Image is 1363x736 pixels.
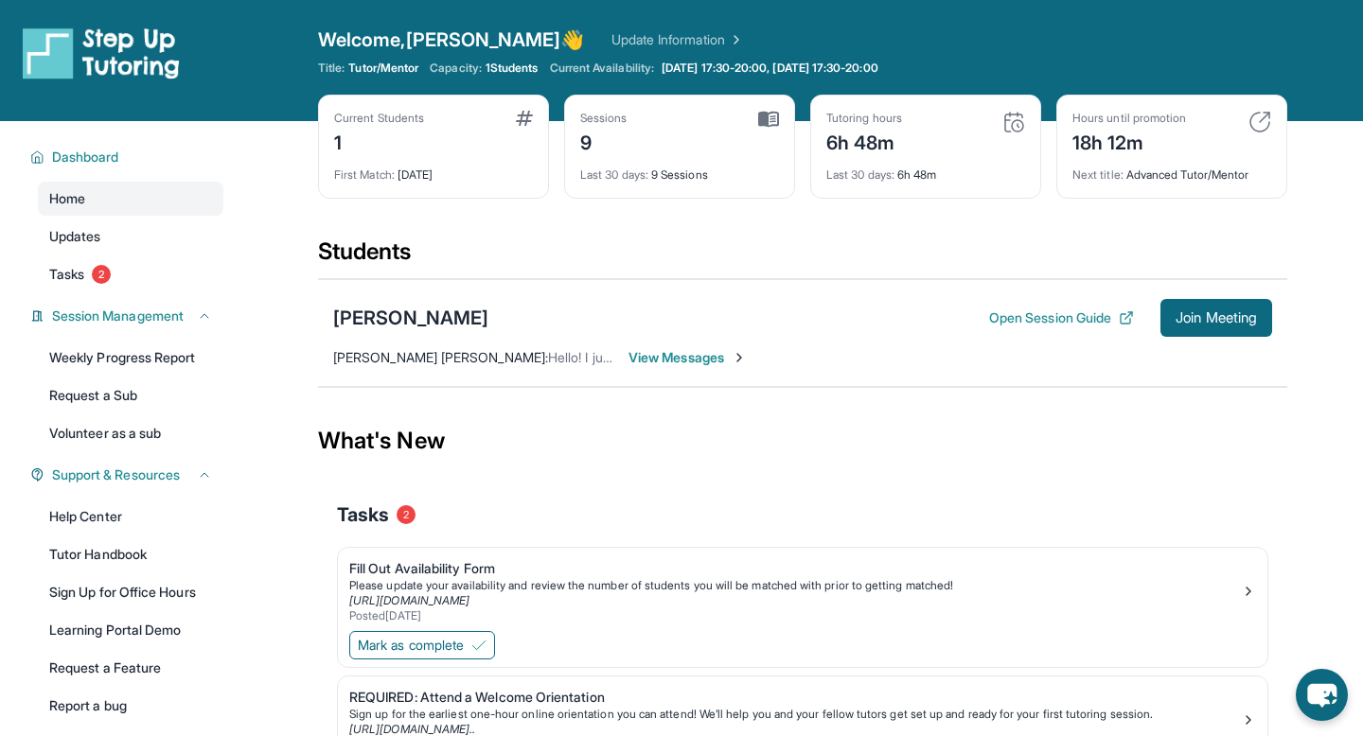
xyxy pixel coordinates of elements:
[44,465,212,484] button: Support & Resources
[580,156,779,183] div: 9 Sessions
[38,257,223,291] a: Tasks2
[38,651,223,685] a: Request a Feature
[334,156,533,183] div: [DATE]
[318,399,1287,482] div: What's New
[358,636,464,655] span: Mark as complete
[333,349,548,365] span: [PERSON_NAME] [PERSON_NAME] :
[1248,111,1271,133] img: card
[38,341,223,375] a: Weekly Progress Report
[349,722,475,736] a: [URL][DOMAIN_NAME]..
[38,219,223,254] a: Updates
[550,61,654,76] span: Current Availability:
[49,265,84,284] span: Tasks
[338,548,1267,627] a: Fill Out Availability FormPlease update your availability and review the number of students you w...
[349,631,495,659] button: Mark as complete
[38,182,223,216] a: Home
[826,167,894,182] span: Last 30 days :
[1160,299,1272,337] button: Join Meeting
[38,575,223,609] a: Sign Up for Office Hours
[826,156,1025,183] div: 6h 48m
[486,61,539,76] span: 1 Students
[349,707,1241,722] div: Sign up for the earliest one-hour online orientation you can attend! We’ll help you and your fell...
[611,30,744,49] a: Update Information
[52,465,180,484] span: Support & Resources
[337,501,389,528] span: Tasks
[580,126,628,156] div: 9
[580,111,628,126] div: Sessions
[49,227,101,246] span: Updates
[1176,312,1257,324] span: Join Meeting
[548,349,1280,365] span: Hello! I just wanted to send out a quick reminder that our session is scheduled [DATE] at 630pm-7...
[38,378,223,412] a: Request a Sub
[349,593,469,607] a: [URL][DOMAIN_NAME]
[44,148,212,166] button: Dashboard
[38,537,223,571] a: Tutor Handbook
[348,61,418,76] span: Tutor/Mentor
[38,499,223,534] a: Help Center
[1072,156,1271,183] div: Advanced Tutor/Mentor
[318,26,585,53] span: Welcome, [PERSON_NAME] 👋
[826,126,902,156] div: 6h 48m
[580,167,648,182] span: Last 30 days :
[1072,126,1186,156] div: 18h 12m
[1072,167,1124,182] span: Next title :
[725,30,744,49] img: Chevron Right
[334,167,395,182] span: First Match :
[334,111,424,126] div: Current Students
[349,559,1241,578] div: Fill Out Availability Form
[52,148,119,166] span: Dashboard
[658,61,882,76] a: [DATE] 17:30-20:00, [DATE] 17:30-20:00
[397,505,416,524] span: 2
[38,416,223,450] a: Volunteer as a sub
[349,688,1241,707] div: REQUIRED: Attend a Welcome Orientation
[516,111,533,126] img: card
[826,111,902,126] div: Tutoring hours
[23,26,180,79] img: logo
[52,307,184,325] span: Session Management
[349,608,1241,623] div: Posted [DATE]
[662,61,878,76] span: [DATE] 17:30-20:00, [DATE] 17:30-20:00
[333,305,488,331] div: [PERSON_NAME]
[349,578,1241,593] div: Please update your availability and review the number of students you will be matched with prior ...
[628,348,747,367] span: View Messages
[758,111,779,128] img: card
[989,308,1134,327] button: Open Session Guide
[318,61,345,76] span: Title:
[430,61,482,76] span: Capacity:
[44,307,212,325] button: Session Management
[732,350,747,365] img: Chevron-Right
[471,638,487,653] img: Mark as complete
[49,189,85,208] span: Home
[318,237,1287,278] div: Students
[38,689,223,723] a: Report a bug
[92,265,111,284] span: 2
[38,613,223,647] a: Learning Portal Demo
[1002,111,1025,133] img: card
[1072,111,1186,126] div: Hours until promotion
[1296,669,1348,721] button: chat-button
[334,126,424,156] div: 1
